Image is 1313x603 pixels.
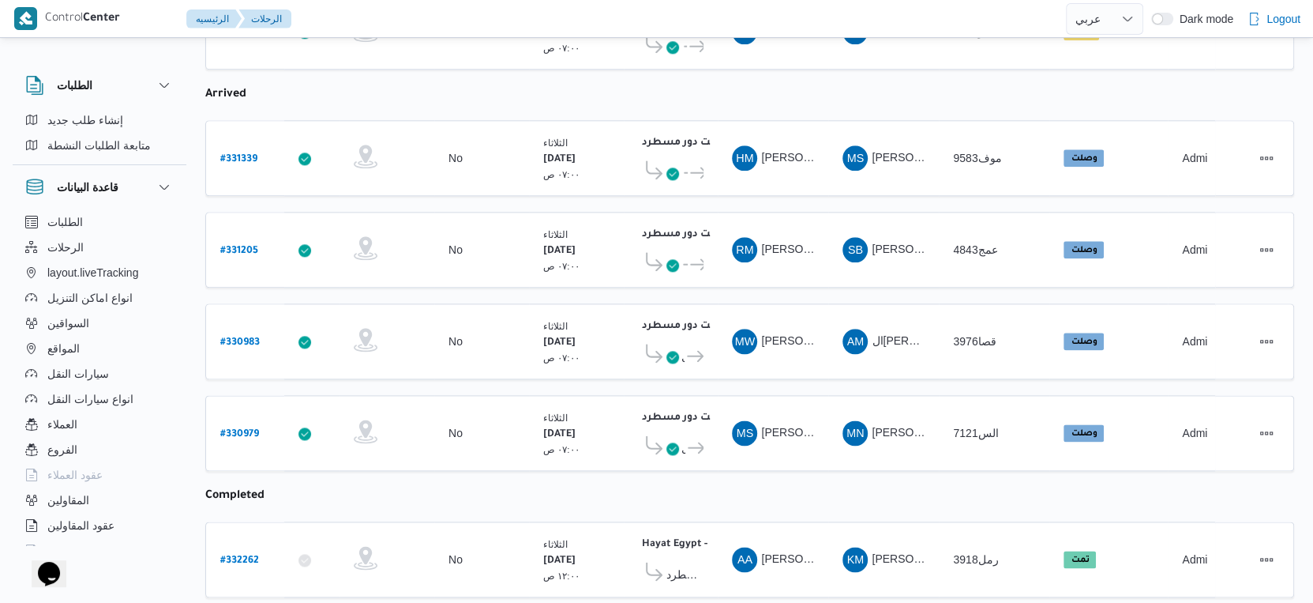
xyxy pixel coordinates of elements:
[47,111,123,130] span: إنشاء طلب جديد
[543,169,580,179] small: ٠٧:٠٠ ص
[220,246,258,257] b: # 331205
[19,260,180,285] button: layout.liveTracking
[543,556,576,567] b: [DATE]
[1071,154,1097,164] b: وصلت
[761,334,969,347] span: [PERSON_NAME] علي [PERSON_NAME]
[1182,553,1214,566] span: Admin
[1064,551,1096,568] span: تمت
[842,145,868,171] div: Muhammad Slah Abadalltaif Alshrif
[19,412,180,437] button: العملاء
[872,426,962,439] span: [PERSON_NAME]
[543,429,576,440] b: [DATE]
[842,237,868,262] div: Shrif Badr Abad Alhamaid Abad Alamajid Badr
[737,547,752,572] span: AA
[448,334,463,349] div: No
[761,243,946,255] span: [PERSON_NAME] [PERSON_NAME]
[1071,246,1097,255] b: وصلت
[1241,3,1307,35] button: Logout
[220,423,259,444] a: #330979
[543,43,580,53] small: ٠٧:٠٠ ص
[186,9,242,28] button: الرئيسيه
[847,145,865,171] span: MS
[681,439,685,458] span: كارفور كايرو فيستفال
[47,314,89,333] span: السواقين
[642,229,732,240] b: فرونت دور مسطرد
[1254,547,1279,572] button: Actions
[732,145,757,171] div: Hamadah Muhammad Abadalkhaliq Abo Ahmad
[953,243,997,256] span: عمج4843
[57,76,92,95] h3: الطلبات
[1071,429,1097,439] b: وصلت
[847,547,865,572] span: KM
[543,539,568,549] small: الثلاثاء
[543,28,576,39] b: [DATE]
[953,152,1001,164] span: موف9583
[1254,145,1279,171] button: Actions
[47,288,133,307] span: انواع اماكن التنزيل
[1182,335,1214,348] span: Admin
[842,329,868,354] div: Alhamai Muhammad Khald Ali
[732,237,757,262] div: Radha Muhammad Alsadiq Ahmad Alshoshaah
[19,538,180,563] button: اجهزة التليفون
[761,151,946,164] span: [PERSON_NAME] [PERSON_NAME]
[681,347,684,366] span: كارفور كايرو فيستفال
[842,420,868,446] div: Muhammad Nasar Kaml Abas
[47,390,133,409] span: انواع سيارات النقل
[737,420,754,446] span: MS
[220,148,257,169] a: #331339
[448,552,463,567] div: No
[448,151,463,165] div: No
[543,246,576,257] b: [DATE]
[543,154,576,165] b: [DATE]
[19,437,180,462] button: الفروع
[205,89,246,101] b: arrived
[1266,9,1300,28] span: Logout
[735,329,756,354] span: MW
[953,335,996,348] span: قصا3976
[1071,556,1089,565] b: تمت
[1182,243,1214,256] span: Admin
[47,136,151,155] span: متابعة الطلبات النشطة
[47,516,114,535] span: عقود المقاولين
[543,413,568,423] small: الثلاثاء
[220,337,260,349] b: # 330983
[238,9,291,28] button: الرحلات
[543,571,580,581] small: ١٢:٠٠ ص
[642,138,732,149] b: فرونت دور مسطرد
[732,329,757,354] div: Muhammad Wjiah Ali Ibrahem Hassan
[13,209,186,552] div: قاعدة البيانات
[642,413,732,424] b: فرونت دور مسطرد
[642,539,808,550] b: Hayat Egypt - [GEOGRAPHIC_DATA]
[19,107,180,133] button: إنشاء طلب جديد
[543,321,568,331] small: الثلاثاء
[47,541,113,560] span: اجهزة التليفون
[848,237,863,262] span: SB
[47,415,77,434] span: العملاء
[1173,13,1233,25] span: Dark mode
[220,331,260,352] a: #330983
[1182,427,1214,439] span: Admin
[666,565,703,584] span: فرونت دور مسطرد
[953,553,998,566] span: رمل3918
[1182,152,1214,164] span: Admin
[220,239,258,261] a: #331205
[47,491,89,510] span: المقاولين
[872,151,962,164] span: [PERSON_NAME]
[47,263,138,282] span: layout.liveTracking
[220,556,259,567] b: # 332262
[1064,333,1104,350] span: وصلت
[872,243,1150,255] span: [PERSON_NAME] [PERSON_NAME] [PERSON_NAME]
[1254,329,1279,354] button: Actions
[19,488,180,513] button: المقاولين
[47,238,84,257] span: الرحلات
[47,440,77,459] span: الفروع
[47,465,103,484] span: عقود العملاء
[642,321,732,332] b: فرونت دور مسطرد
[1254,237,1279,262] button: Actions
[847,329,865,354] span: AM
[205,490,264,503] b: completed
[543,337,576,349] b: [DATE]
[543,261,580,271] small: ٠٧:٠٠ ص
[47,339,80,358] span: المواقع
[220,154,257,165] b: # 331339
